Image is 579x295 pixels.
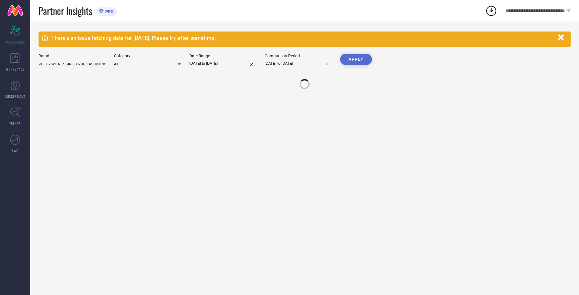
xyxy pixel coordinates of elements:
div: Date Range [189,54,256,58]
div: There's an issue fetching data for [DATE]. Please try after sometime. [51,35,555,41]
span: SUGGESTIONS [5,94,25,99]
div: Category [114,54,181,58]
div: Comparison Period [265,54,332,58]
input: Select date range [189,60,256,67]
span: SCORECARDS [5,40,25,45]
button: APPLY [340,54,372,65]
div: Open download list [485,5,497,17]
span: PRO [104,9,114,14]
span: FWD [12,148,18,153]
span: TRENDS [9,121,21,126]
span: WORKSPACE [6,67,24,72]
span: Partner Insights [39,4,92,18]
input: Select comparison period [265,60,332,67]
div: Brand [39,54,106,58]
